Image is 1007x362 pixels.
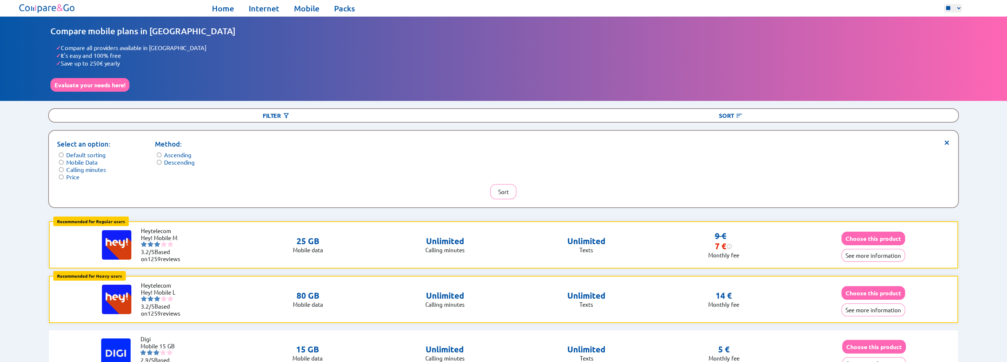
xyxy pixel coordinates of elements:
img: starnr2 [148,296,153,302]
img: starnr3 [154,241,160,247]
img: starnr1 [141,296,147,302]
img: starnr4 [160,349,166,355]
li: Digi [140,335,184,342]
li: Hey! Mobile L [141,289,185,296]
img: starnr1 [141,241,147,247]
span: ✓ [56,59,61,67]
div: 7 € [715,241,732,252]
p: Texts [567,355,606,362]
li: Heytelecom [141,227,185,234]
span: × [944,139,950,144]
li: Compare all providers available in [GEOGRAPHIC_DATA] [56,44,957,52]
label: Ascending [164,151,191,158]
img: Logo of Heytelecom [102,285,131,314]
p: Unlimited [425,236,465,246]
a: Internet [249,3,279,14]
li: Heytelecom [141,282,185,289]
p: Unlimited [425,344,465,355]
img: Logo of Heytelecom [102,230,131,260]
button: Choose this product [841,286,905,300]
p: 5 € [718,344,730,355]
li: Hey! Mobile M [141,234,185,241]
button: See more information [841,303,905,316]
p: Mobile data [292,301,323,308]
button: Evaluate your needs here! [50,78,130,92]
p: Calling minutes [425,355,465,362]
img: starnr5 [167,241,173,247]
img: Button open the sorting menu [735,112,743,119]
p: 80 GB [292,291,323,301]
a: Home [212,3,234,14]
p: Monthly fee [708,301,739,308]
button: See more information [841,249,905,262]
p: Monthly fee [708,252,739,259]
label: Default sorting [66,151,106,158]
p: Unlimited [567,236,606,246]
div: Sort [503,109,958,122]
h1: Compare mobile plans in [GEOGRAPHIC_DATA] [50,26,957,36]
a: Mobile [294,3,319,14]
p: Texts [567,246,606,253]
img: starnr3 [153,349,159,355]
label: Descending [164,158,195,166]
label: Calling minutes [66,166,106,173]
button: Sort [490,184,517,199]
p: 14 € [716,291,732,301]
p: Monthly fee [709,355,740,362]
img: starnr4 [161,241,167,247]
span: ✓ [56,44,61,52]
div: Filter [49,109,503,122]
b: Recommended for Regular users [57,218,125,224]
img: starnr3 [154,296,160,302]
li: Mobile 15 GB [140,342,184,349]
p: Calling minutes [425,246,465,253]
li: Based on reviews [141,303,185,317]
img: starnr5 [167,349,173,355]
button: Choose this product [841,232,905,245]
a: See more information [841,306,905,313]
img: starnr2 [148,241,153,247]
li: Save up to 250€ yearly [56,59,957,67]
p: Select an option: [57,139,110,149]
a: See more information [841,252,905,259]
span: 1259 [148,310,161,317]
span: 3.2/5 [141,303,155,310]
li: Based on reviews [141,248,185,262]
a: Packs [334,3,355,14]
a: Choose this product [841,289,905,296]
span: ✓ [56,52,61,59]
p: Unlimited [567,344,606,355]
a: Choose this product [842,343,906,350]
button: Choose this product [842,340,906,354]
p: Unlimited [567,291,606,301]
s: 9 € [715,231,726,241]
label: Price [66,173,79,180]
img: starnr4 [161,296,167,302]
img: information [726,243,732,249]
span: 3.2/5 [141,248,155,255]
img: Button open the filtering menu [283,112,290,119]
label: Mobile Data [66,158,97,166]
li: It's easy and 100% free [56,52,957,59]
p: 15 GB [292,344,322,355]
p: 25 GB [292,236,323,246]
img: starnr5 [167,296,173,302]
img: starnr1 [140,349,146,355]
p: Mobile data [292,246,323,253]
span: 1259 [148,255,161,262]
p: Method: [155,139,195,149]
p: Texts [567,301,606,308]
a: Choose this product [841,235,905,242]
img: Logo of Compare&Go [18,2,77,15]
img: starnr2 [147,349,153,355]
p: Calling minutes [425,301,465,308]
b: Recommended for Heavy users [57,273,122,279]
p: Mobile data [292,355,322,362]
p: Unlimited [425,291,465,301]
